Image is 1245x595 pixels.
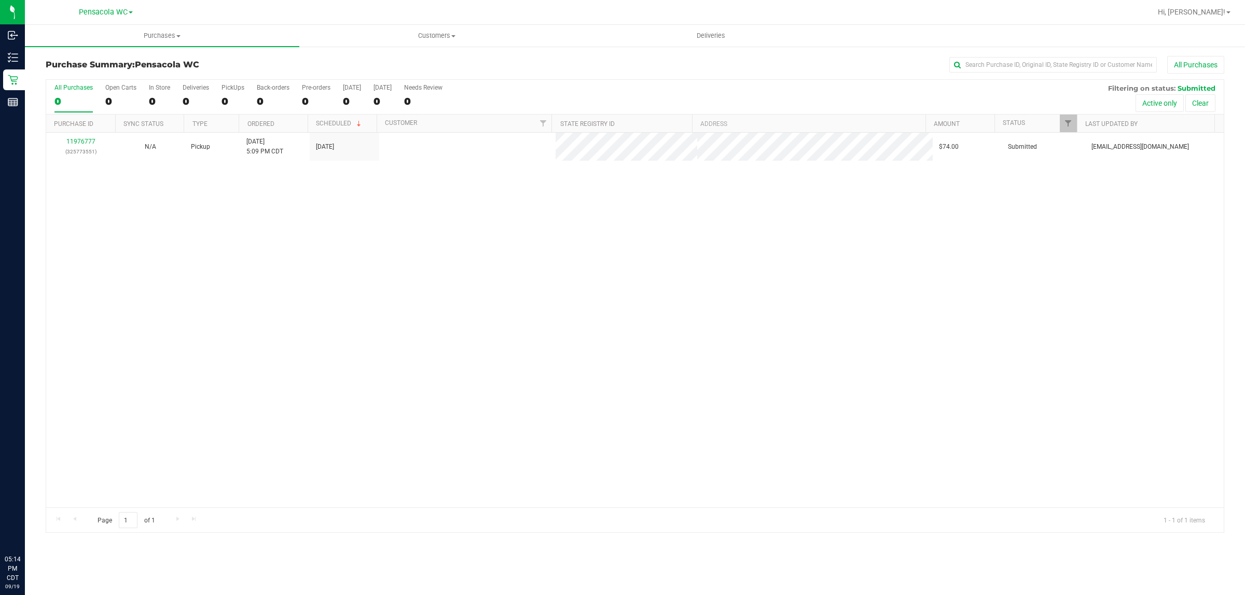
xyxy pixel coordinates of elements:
[374,95,392,107] div: 0
[192,120,208,127] a: Type
[257,84,289,91] div: Back-orders
[222,95,244,107] div: 0
[183,84,209,91] div: Deliveries
[149,95,170,107] div: 0
[183,95,209,107] div: 0
[574,25,848,47] a: Deliveries
[560,120,615,127] a: State Registry ID
[54,95,93,107] div: 0
[1178,84,1215,92] span: Submitted
[343,84,361,91] div: [DATE]
[404,84,442,91] div: Needs Review
[1008,142,1037,152] span: Submitted
[105,84,136,91] div: Open Carts
[119,512,137,528] input: 1
[1185,94,1215,112] button: Clear
[1091,142,1189,152] span: [EMAIL_ADDRESS][DOMAIN_NAME]
[374,84,392,91] div: [DATE]
[145,143,156,150] span: Not Applicable
[52,147,109,157] p: (325773551)
[1108,84,1175,92] span: Filtering on status:
[534,115,551,132] a: Filter
[5,583,20,590] p: 09/19
[149,84,170,91] div: In Store
[5,555,20,583] p: 05:14 PM CDT
[683,31,739,40] span: Deliveries
[1003,119,1025,126] a: Status
[247,120,274,127] a: Ordered
[302,84,330,91] div: Pre-orders
[79,8,128,17] span: Pensacola WC
[299,25,574,47] a: Customers
[135,60,199,69] span: Pensacola WC
[89,512,163,528] span: Page of 1
[316,142,334,152] span: [DATE]
[54,84,93,91] div: All Purchases
[66,138,95,145] a: 11976777
[25,25,299,47] a: Purchases
[191,142,210,152] span: Pickup
[8,30,18,40] inline-svg: Inbound
[1085,120,1138,127] a: Last Updated By
[385,119,417,126] a: Customer
[1167,56,1224,74] button: All Purchases
[257,95,289,107] div: 0
[25,31,299,40] span: Purchases
[939,142,959,152] span: $74.00
[934,120,960,127] a: Amount
[343,95,361,107] div: 0
[123,120,163,127] a: Sync Status
[1155,512,1213,528] span: 1 - 1 of 1 items
[54,120,93,127] a: Purchase ID
[1158,8,1225,16] span: Hi, [PERSON_NAME]!
[1136,94,1184,112] button: Active only
[300,31,573,40] span: Customers
[404,95,442,107] div: 0
[8,97,18,107] inline-svg: Reports
[949,57,1157,73] input: Search Purchase ID, Original ID, State Registry ID or Customer Name...
[222,84,244,91] div: PickUps
[316,120,363,127] a: Scheduled
[145,142,156,152] button: N/A
[105,95,136,107] div: 0
[692,115,925,133] th: Address
[1060,115,1077,132] a: Filter
[302,95,330,107] div: 0
[46,60,438,69] h3: Purchase Summary:
[8,52,18,63] inline-svg: Inventory
[8,75,18,85] inline-svg: Retail
[10,512,41,543] iframe: Resource center
[246,137,283,157] span: [DATE] 5:09 PM CDT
